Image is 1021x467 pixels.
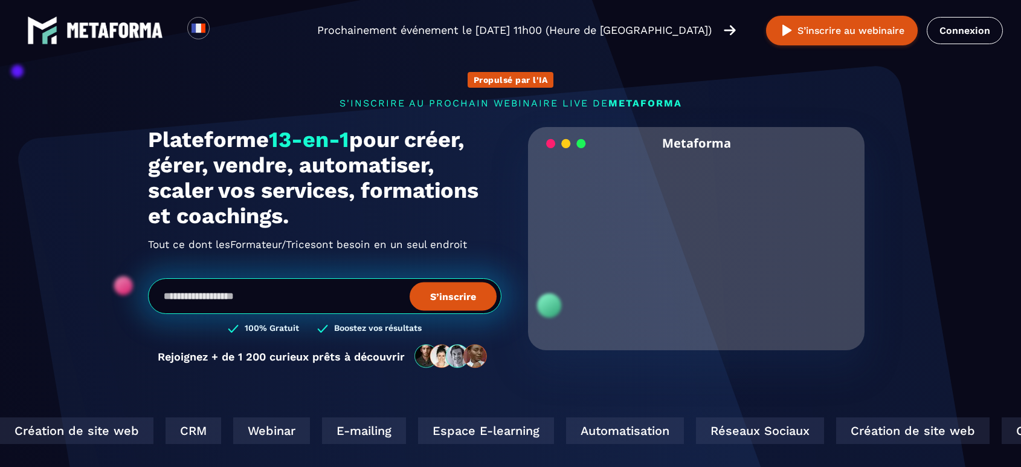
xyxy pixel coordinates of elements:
[321,417,405,444] div: E-mailing
[766,16,918,45] button: S’inscrire au webinaire
[411,344,492,369] img: community-people
[537,159,855,318] video: Your browser does not support the video tag.
[724,24,736,37] img: arrow-right
[927,17,1003,44] a: Connexion
[546,138,586,149] img: loading
[695,417,823,444] div: Réseaux Sociaux
[474,75,548,85] p: Propulsé par l'IA
[779,23,794,38] img: play
[148,97,873,109] p: s'inscrire au prochain webinaire live de
[835,417,988,444] div: Création de site web
[662,127,731,159] h2: Metaforma
[158,350,405,363] p: Rejoignez + de 1 200 curieux prêts à découvrir
[66,22,163,38] img: logo
[220,23,229,38] input: Search for option
[608,97,682,109] span: METAFORMA
[334,323,422,335] h3: Boostez vos résultats
[230,235,316,254] span: Formateur/Trices
[148,127,501,229] h1: Plateforme pour créer, gérer, vendre, automatiser, scaler vos services, formations et coachings.
[565,417,683,444] div: Automatisation
[245,323,299,335] h3: 100% Gratuit
[27,15,57,45] img: logo
[410,282,497,310] button: S’inscrire
[164,417,220,444] div: CRM
[210,17,239,44] div: Search for option
[417,417,553,444] div: Espace E-learning
[269,127,349,152] span: 13-en-1
[148,235,501,254] h2: Tout ce dont les ont besoin en un seul endroit
[228,323,239,335] img: checked
[232,417,309,444] div: Webinar
[317,22,712,39] p: Prochainement événement le [DATE] 11h00 (Heure de [GEOGRAPHIC_DATA])
[191,21,206,36] img: fr
[317,323,328,335] img: checked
